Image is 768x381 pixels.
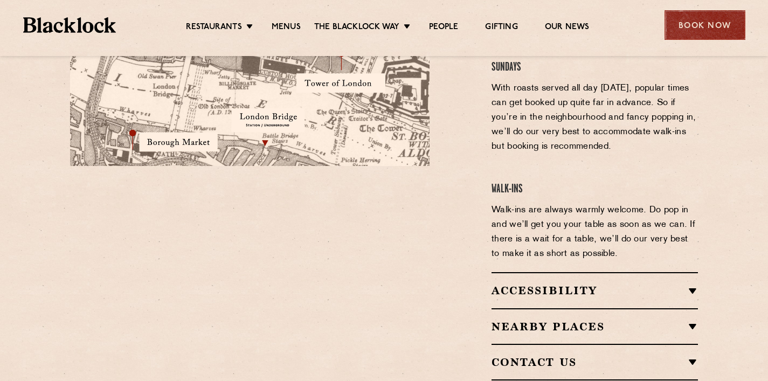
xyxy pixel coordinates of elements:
div: Book Now [665,10,745,40]
a: Restaurants [186,22,242,34]
h2: Nearby Places [492,320,698,333]
h2: Contact Us [492,356,698,369]
a: Gifting [485,22,517,34]
h4: WALK-INS [492,182,698,197]
img: BL_Textured_Logo-footer-cropped.svg [23,17,116,33]
a: Menus [272,22,301,34]
h2: Accessibility [492,284,698,297]
h4: SUNDAYS [492,60,698,75]
img: svg%3E [314,280,465,381]
a: The Blacklock Way [314,22,399,34]
a: People [429,22,458,34]
p: Walk-ins are always warmly welcome. Do pop in and we’ll get you your table as soon as we can. If ... [492,203,698,261]
a: Our News [545,22,590,34]
p: With roasts served all day [DATE], popular times can get booked up quite far in advance. So if yo... [492,81,698,154]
